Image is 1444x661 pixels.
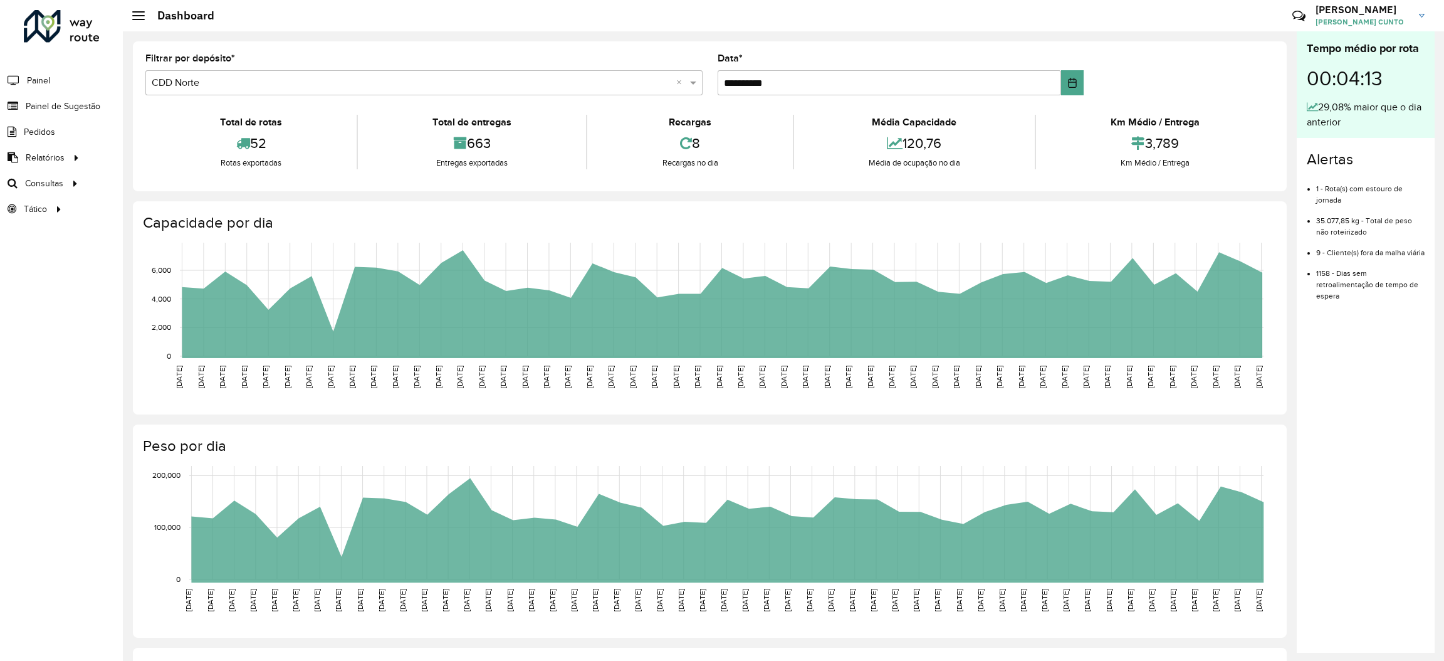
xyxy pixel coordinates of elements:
text: [DATE] [698,589,706,611]
text: [DATE] [327,366,335,388]
text: [DATE] [1233,366,1241,388]
text: [DATE] [1168,366,1176,388]
span: Consultas [25,177,63,190]
text: [DATE] [1233,589,1241,611]
text: [DATE] [1190,366,1198,388]
text: [DATE] [197,366,205,388]
text: [DATE] [887,366,896,388]
text: [DATE] [607,366,615,388]
text: [DATE] [463,589,471,611]
text: [DATE] [805,589,814,611]
div: 120,76 [797,130,1032,157]
label: Filtrar por depósito [145,51,235,66]
text: [DATE] [478,366,486,388]
div: Tempo médio por rota [1307,40,1425,57]
text: 6,000 [152,266,171,274]
text: 100,000 [154,523,180,531]
text: [DATE] [313,589,321,611]
text: [DATE] [758,366,766,388]
text: [DATE] [434,366,442,388]
div: Média de ocupação no dia [797,157,1032,169]
text: [DATE] [612,589,620,611]
text: [DATE] [348,366,356,388]
a: Contato Rápido [1285,3,1312,29]
text: [DATE] [1083,589,1091,611]
text: [DATE] [1040,589,1049,611]
text: [DATE] [261,366,269,388]
text: [DATE] [629,366,637,388]
span: Pedidos [24,125,55,139]
text: [DATE] [844,366,852,388]
text: [DATE] [891,589,899,611]
text: [DATE] [650,366,658,388]
text: [DATE] [801,366,809,388]
text: [DATE] [420,589,428,611]
text: [DATE] [1148,589,1156,611]
text: [DATE] [228,589,236,611]
text: [DATE] [283,366,291,388]
div: Total de rotas [149,115,353,130]
text: [DATE] [270,589,278,611]
text: [DATE] [1146,366,1154,388]
text: [DATE] [527,589,535,611]
button: Choose Date [1061,70,1083,95]
h4: Capacidade por dia [143,214,1274,232]
span: Clear all [676,75,687,90]
div: Recargas [590,115,789,130]
text: [DATE] [998,589,1006,611]
text: [DATE] [591,589,599,611]
div: Recargas no dia [590,157,789,169]
text: [DATE] [399,589,407,611]
text: [DATE] [634,589,642,611]
text: [DATE] [563,366,572,388]
text: [DATE] [1169,589,1177,611]
text: [DATE] [677,589,685,611]
span: Tático [24,203,47,216]
text: [DATE] [456,366,464,388]
div: Entregas exportadas [361,157,583,169]
text: [DATE] [1211,366,1220,388]
text: [DATE] [334,589,342,611]
text: [DATE] [391,366,399,388]
text: [DATE] [218,366,226,388]
div: 663 [361,130,583,157]
text: [DATE] [823,366,831,388]
text: [DATE] [736,366,745,388]
div: Rotas exportadas [149,157,353,169]
div: 52 [149,130,353,157]
text: [DATE] [672,366,680,388]
text: 4,000 [152,295,171,303]
label: Data [718,51,743,66]
text: [DATE] [1103,366,1111,388]
text: [DATE] [499,366,507,388]
text: [DATE] [377,589,385,611]
text: [DATE] [869,589,877,611]
text: [DATE] [1019,589,1027,611]
div: 29,08% maior que o dia anterior [1307,100,1425,130]
text: [DATE] [1062,589,1070,611]
text: [DATE] [783,589,792,611]
h4: Peso por dia [143,437,1274,455]
text: [DATE] [542,366,550,388]
text: [DATE] [933,589,941,611]
text: [DATE] [827,589,835,611]
text: [DATE] [1125,366,1133,388]
text: [DATE] [741,589,749,611]
text: [DATE] [521,366,529,388]
span: Painel de Sugestão [26,100,100,113]
text: [DATE] [848,589,856,611]
text: [DATE] [715,366,723,388]
div: 3,789 [1039,130,1271,157]
div: 8 [590,130,789,157]
text: [DATE] [780,366,788,388]
text: [DATE] [1039,366,1047,388]
text: [DATE] [441,589,449,611]
text: [DATE] [656,589,664,611]
text: [DATE] [1126,589,1134,611]
span: [PERSON_NAME] CUNTO [1316,16,1410,28]
h4: Alertas [1307,151,1425,169]
text: [DATE] [184,589,192,611]
h3: [PERSON_NAME] [1316,4,1410,16]
text: [DATE] [570,589,578,611]
text: [DATE] [719,589,728,611]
